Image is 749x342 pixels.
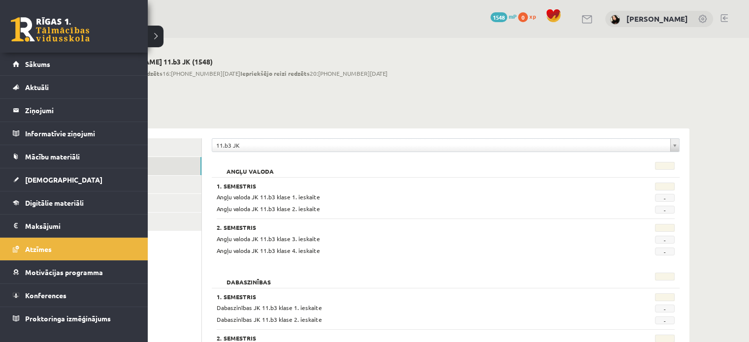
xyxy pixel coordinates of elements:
[25,245,52,253] span: Atzīmes
[13,168,135,191] a: [DEMOGRAPHIC_DATA]
[490,12,517,20] a: 1548 mP
[25,198,84,207] span: Digitālie materiāli
[529,12,536,20] span: xp
[217,205,320,213] span: Angļu valoda JK 11.b3 klase 2. ieskaite
[610,15,620,25] img: Estere Vaivode
[25,314,111,323] span: Proktoringa izmēģinājums
[217,273,281,282] h2: Dabaszinības
[25,215,135,237] legend: Maksājumi
[25,152,80,161] span: Mācību materiāli
[105,58,388,66] h2: [PERSON_NAME] 11.b3 JK (1548)
[13,238,135,260] a: Atzīmes
[13,215,135,237] a: Maksājumi
[655,206,675,214] span: -
[655,236,675,244] span: -
[11,17,90,42] a: Rīgas 1. Tālmācības vidusskola
[490,12,507,22] span: 1548
[217,315,322,323] span: Dabaszinības JK 11.b3 klase 2. ieskaite
[25,122,135,145] legend: Informatīvie ziņojumi
[509,12,517,20] span: mP
[25,175,102,184] span: [DEMOGRAPHIC_DATA]
[25,99,135,122] legend: Ziņojumi
[212,139,679,152] a: 11.b3 JK
[13,284,135,307] a: Konferences
[217,304,322,311] span: Dabaszinības JK 11.b3 klase 1. ieskaite
[217,183,596,189] h3: 1. Semestris
[655,248,675,255] span: -
[655,305,675,312] span: -
[217,224,596,231] h3: 2. Semestris
[25,60,50,68] span: Sākums
[217,235,320,243] span: Angļu valoda JK 11.b3 klase 3. ieskaite
[13,261,135,283] a: Motivācijas programma
[655,194,675,202] span: -
[25,83,49,92] span: Aktuāli
[216,139,666,152] span: 11.b3 JK
[217,335,596,342] h3: 2. Semestris
[13,53,135,75] a: Sākums
[13,76,135,98] a: Aktuāli
[626,14,688,24] a: [PERSON_NAME]
[655,316,675,324] span: -
[25,268,103,277] span: Motivācijas programma
[25,291,66,300] span: Konferences
[13,191,135,214] a: Digitālie materiāli
[217,193,320,201] span: Angļu valoda JK 11.b3 klase 1. ieskaite
[217,293,596,300] h3: 1. Semestris
[13,99,135,122] a: Ziņojumi
[13,122,135,145] a: Informatīvie ziņojumi
[518,12,528,22] span: 0
[240,69,310,77] b: Iepriekšējo reizi redzēts
[518,12,541,20] a: 0 xp
[217,247,320,254] span: Angļu valoda JK 11.b3 klase 4. ieskaite
[105,69,388,78] span: 16:[PHONE_NUMBER][DATE] 20:[PHONE_NUMBER][DATE]
[13,307,135,330] a: Proktoringa izmēģinājums
[13,145,135,168] a: Mācību materiāli
[217,162,284,172] h2: Angļu valoda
